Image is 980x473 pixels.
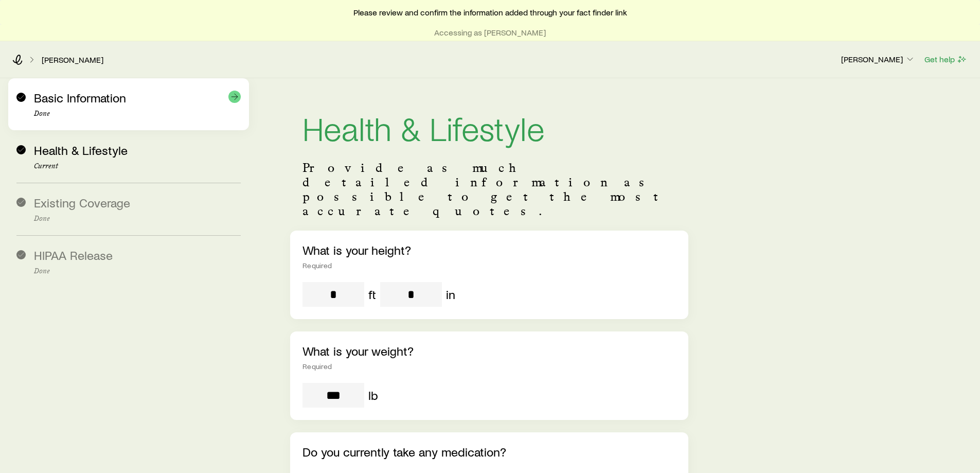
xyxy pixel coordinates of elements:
p: Done [34,267,241,275]
span: HIPAA Release [34,248,113,262]
p: Do you currently take any medication? [302,445,675,459]
p: Accessing as [PERSON_NAME] [434,27,546,38]
span: Please review and confirm the information added through your fact finder link [353,7,627,17]
div: in [446,287,455,302]
span: Existing Coverage [34,195,130,210]
div: lb [368,388,378,402]
p: Provide as much detailed information as possible to get the most accurate quotes. [302,161,675,218]
div: Required [302,362,675,371]
a: [PERSON_NAME] [41,55,104,65]
p: Current [34,162,241,170]
p: Done [34,215,241,223]
div: ft [368,287,376,302]
button: Accessing as [PERSON_NAME] [434,25,546,41]
p: [PERSON_NAME] [841,54,915,64]
div: Required [302,261,675,270]
h1: Health & Lifestyle [302,111,675,144]
span: Basic Information [34,90,126,105]
p: What is your weight? [302,344,675,358]
button: Get help [924,54,968,65]
p: What is your height? [302,243,675,257]
span: Health & Lifestyle [34,143,128,157]
p: Done [34,110,241,118]
button: [PERSON_NAME] [841,54,916,66]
